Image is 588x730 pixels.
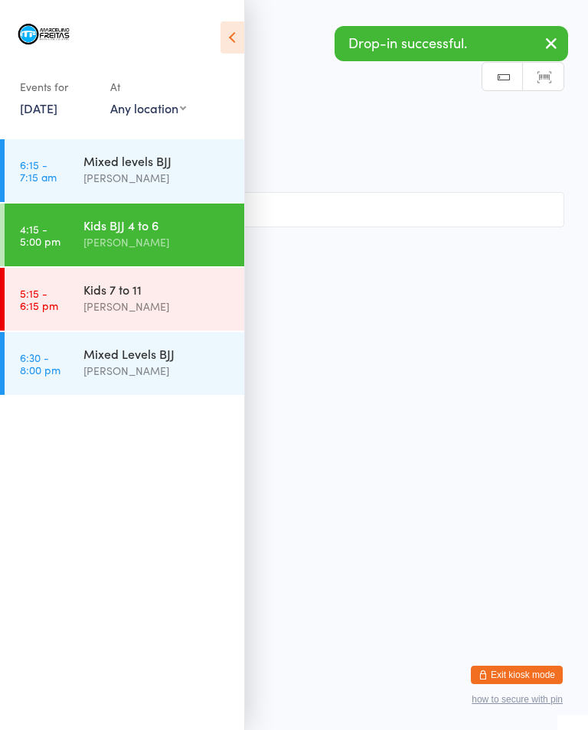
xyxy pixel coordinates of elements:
[83,217,231,233] div: Kids BJJ 4 to 6
[5,139,244,202] a: 6:15 -7:15 amMixed levels BJJ[PERSON_NAME]
[83,281,231,298] div: Kids 7 to 11
[5,268,244,331] a: 5:15 -6:15 pmKids 7 to 11[PERSON_NAME]
[24,125,541,140] span: [DATE] 4:15pm
[5,332,244,395] a: 6:30 -8:00 pmMixed Levels BJJ[PERSON_NAME]
[20,223,60,247] time: 4:15 - 5:00 pm
[335,26,568,61] div: Drop-in successful.
[83,362,231,380] div: [PERSON_NAME]
[24,192,564,227] input: Search
[20,351,60,376] time: 6:30 - 8:00 pm
[83,169,231,187] div: [PERSON_NAME]
[83,298,231,315] div: [PERSON_NAME]
[110,74,186,99] div: At
[20,74,95,99] div: Events for
[20,287,58,311] time: 5:15 - 6:15 pm
[24,155,564,171] span: Mat 1
[472,694,563,705] button: how to secure with pin
[110,99,186,116] div: Any location
[15,11,73,59] img: Marcelino Freitas Brazilian Jiu-Jitsu
[83,152,231,169] div: Mixed levels BJJ
[24,140,541,155] span: [PERSON_NAME]
[5,204,244,266] a: 4:15 -5:00 pmKids BJJ 4 to 6[PERSON_NAME]
[24,92,564,117] h2: Kids BJJ 4 to 6 Check-in
[83,233,231,251] div: [PERSON_NAME]
[83,345,231,362] div: Mixed Levels BJJ
[20,99,57,116] a: [DATE]
[20,158,57,183] time: 6:15 - 7:15 am
[471,666,563,684] button: Exit kiosk mode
